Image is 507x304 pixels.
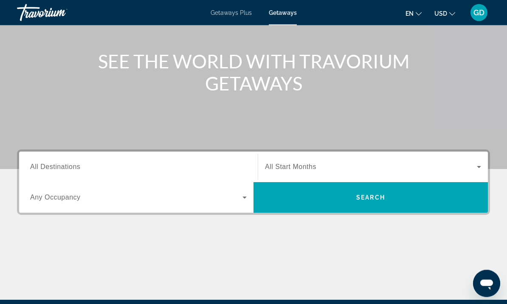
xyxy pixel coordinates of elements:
span: Any Occupancy [30,194,81,201]
span: en [406,10,414,17]
button: Search [253,183,488,213]
button: Change language [406,7,422,20]
span: All Start Months [265,163,316,171]
button: User Menu [468,4,490,22]
iframe: Button to launch messaging window [473,270,500,297]
h1: SEE THE WORLD WITH TRAVORIUM GETAWAYS [94,51,413,95]
span: All Destinations [30,163,80,171]
div: Search widget [19,152,488,213]
button: Change currency [434,7,455,20]
span: Search [356,194,385,201]
span: USD [434,10,447,17]
a: Getaways [269,9,297,16]
span: GD [473,8,484,17]
a: Getaways Plus [211,9,252,16]
a: Travorium [17,2,102,24]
